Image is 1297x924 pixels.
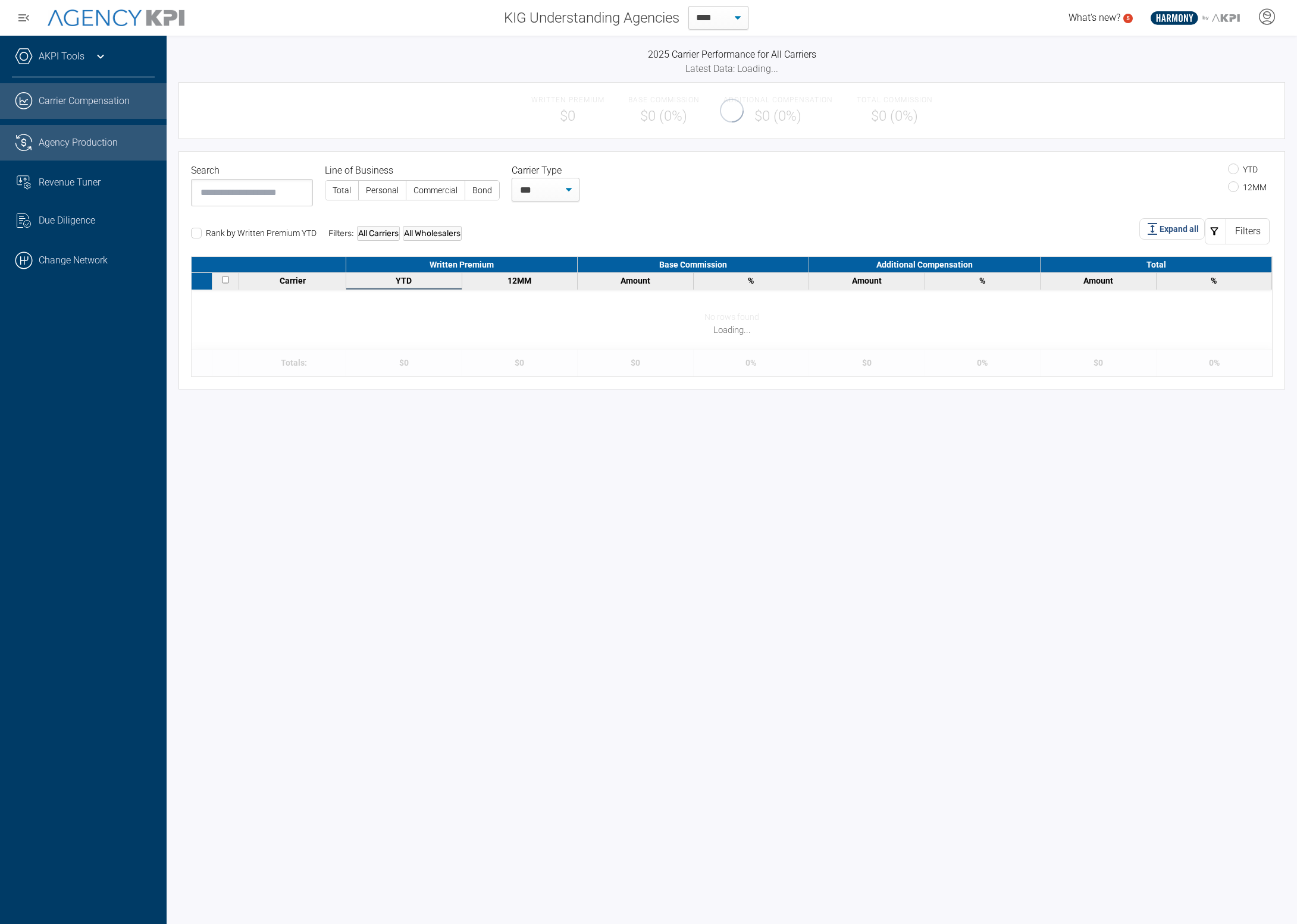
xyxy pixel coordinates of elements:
[809,257,1041,272] div: Additional Compensation
[928,276,1038,285] div: %
[1160,276,1269,285] div: %
[1228,183,1267,192] label: 12MM
[48,10,184,27] img: AgencyKPI
[465,181,499,200] label: Bond
[325,164,500,178] legend: Line of Business
[39,49,84,64] a: AKPI Tools
[1160,223,1199,235] span: Expand all
[192,323,1272,337] div: Loading...
[697,276,806,285] div: %
[39,213,155,228] div: Due Diligence
[357,226,400,241] div: All Carriers
[1044,276,1153,285] div: Amount
[507,276,531,285] span: 12 months data from the last reported month
[718,97,745,124] div: oval-loading
[1041,257,1272,272] div: Total
[578,257,809,272] div: Base Commission
[359,181,406,200] label: Personal
[39,136,155,150] div: Agency Production
[1123,14,1133,23] a: 5
[325,181,358,200] label: Total
[191,228,317,238] label: Rank by Written Premium YTD
[1205,218,1270,244] button: Filters
[1069,12,1120,23] span: What's new?
[812,276,922,285] div: Amount
[1139,218,1205,240] button: Expand all
[504,7,679,29] span: KIG Understanding Agencies
[191,164,224,178] label: Search
[349,276,459,285] div: YTD
[1228,165,1258,174] label: YTD
[39,175,155,190] div: Revenue Tuner
[1126,15,1130,21] text: 5
[685,63,778,74] span: Latest Data: Loading...
[581,276,690,285] div: Amount
[178,48,1285,62] h3: 2025 Carrier Performance for All Carriers
[1226,218,1270,244] div: Filters
[403,226,462,241] div: All Wholesalers
[328,226,462,241] div: Filters:
[346,257,578,272] div: Written Premium
[512,164,566,178] label: Carrier Type
[242,276,343,285] div: Carrier
[406,181,465,200] label: Commercial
